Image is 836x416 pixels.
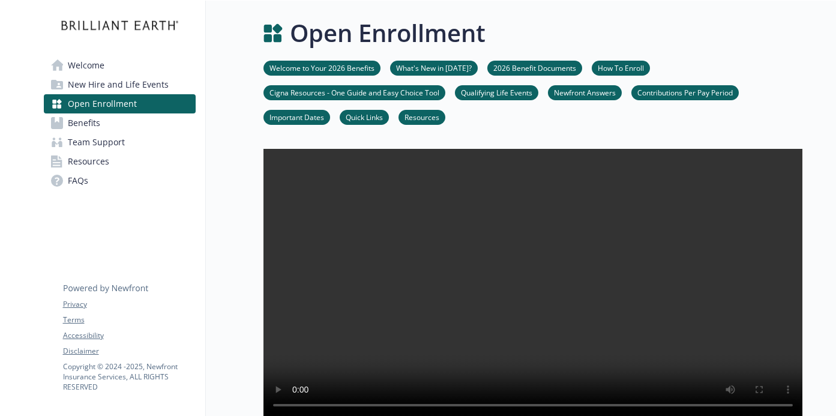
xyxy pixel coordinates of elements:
[68,152,109,171] span: Resources
[340,111,389,122] a: Quick Links
[44,75,196,94] a: New Hire and Life Events
[68,171,88,190] span: FAQs
[44,133,196,152] a: Team Support
[631,86,739,98] a: Contributions Per Pay Period
[68,56,104,75] span: Welcome
[44,56,196,75] a: Welcome
[44,152,196,171] a: Resources
[63,299,195,310] a: Privacy
[548,86,622,98] a: Newfront Answers
[263,86,445,98] a: Cigna Resources - One Guide and Easy Choice Tool
[68,75,169,94] span: New Hire and Life Events
[455,86,538,98] a: Qualifying Life Events
[290,15,486,51] h1: Open Enrollment
[63,315,195,325] a: Terms
[263,111,330,122] a: Important Dates
[68,113,100,133] span: Benefits
[68,94,137,113] span: Open Enrollment
[63,330,195,341] a: Accessibility
[487,62,582,73] a: 2026 Benefit Documents
[398,111,445,122] a: Resources
[63,361,195,392] p: Copyright © 2024 - 2025 , Newfront Insurance Services, ALL RIGHTS RESERVED
[68,133,125,152] span: Team Support
[592,62,650,73] a: How To Enroll
[44,113,196,133] a: Benefits
[263,62,380,73] a: Welcome to Your 2026 Benefits
[44,94,196,113] a: Open Enrollment
[63,346,195,357] a: Disclaimer
[44,171,196,190] a: FAQs
[390,62,478,73] a: What's New in [DATE]?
